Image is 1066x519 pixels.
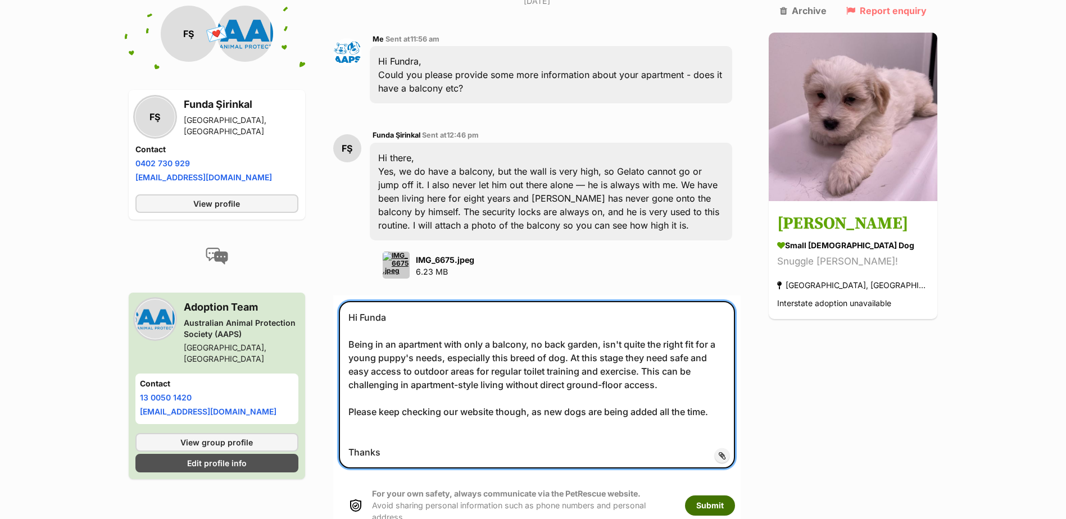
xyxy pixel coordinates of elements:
div: FŞ [161,6,217,62]
div: Hi there, Yes, we do have a balcony, but the wall is very high, so Gelato cannot go or jump off i... [370,143,733,240]
h3: Adoption Team [184,299,298,315]
h4: Contact [135,144,298,155]
a: View group profile [135,433,298,452]
strong: For your own safety, always communicate via the PetRescue website. [372,489,641,498]
h3: Funda Şirinkal [184,97,298,112]
div: [GEOGRAPHIC_DATA], [GEOGRAPHIC_DATA] [777,278,929,293]
span: Funda Şirinkal [373,131,420,139]
img: conversation-icon-4a6f8262b818ee0b60e3300018af0b2d0b884aa5de6e9bcb8d3d4eeb1a70a7c4.svg [206,248,228,265]
button: Submit [685,495,735,516]
a: Report enquiry [846,6,927,16]
a: View profile [135,194,298,213]
a: 13 0050 1420 [140,393,192,402]
span: 6.23 MB [416,267,448,276]
span: 💌 [204,22,229,46]
div: FŞ [135,97,175,136]
span: Sent at [385,35,439,43]
img: IMG_6675.jpeg [383,252,410,279]
img: Winston [769,33,937,201]
span: Me [373,35,384,43]
a: [EMAIL_ADDRESS][DOMAIN_NAME] [140,407,276,416]
img: Australian Animal Protection Society (AAPS) profile pic [217,6,273,62]
a: 0402 730 929 [135,158,190,168]
div: [GEOGRAPHIC_DATA], [GEOGRAPHIC_DATA] [184,115,298,137]
div: Australian Animal Protection Society (AAPS) [184,317,298,340]
div: small [DEMOGRAPHIC_DATA] Dog [777,240,929,252]
div: Snuggle [PERSON_NAME]! [777,254,929,270]
img: Adoption Team profile pic [333,38,361,66]
span: Interstate adoption unavailable [777,299,891,308]
span: 11:56 am [410,35,439,43]
span: View group profile [180,436,253,448]
span: Sent at [422,131,479,139]
a: Archive [780,6,827,16]
span: 12:46 pm [447,131,479,139]
div: Hi Fundra, Could you please provide some more information about your apartment - does it have a b... [370,46,733,103]
div: [GEOGRAPHIC_DATA], [GEOGRAPHIC_DATA] [184,342,298,365]
h4: Contact [140,378,294,389]
div: FŞ [333,134,361,162]
strong: IMG_6675.jpeg [416,255,474,265]
a: Edit profile info [135,454,298,472]
a: [EMAIL_ADDRESS][DOMAIN_NAME] [135,172,272,182]
h3: [PERSON_NAME] [777,212,929,237]
a: [PERSON_NAME] small [DEMOGRAPHIC_DATA] Dog Snuggle [PERSON_NAME]! [GEOGRAPHIC_DATA], [GEOGRAPHIC_... [769,203,937,320]
span: Edit profile info [187,457,247,469]
img: Australian Animal Protection Society (AAPS) profile pic [135,299,175,339]
span: View profile [193,198,240,210]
